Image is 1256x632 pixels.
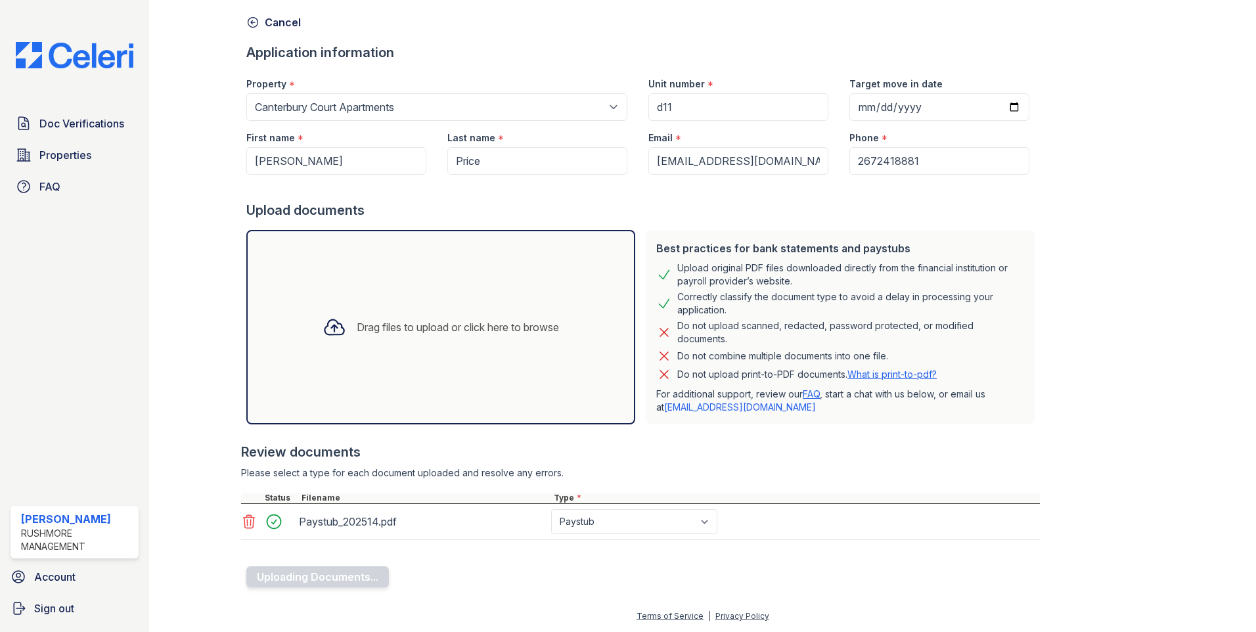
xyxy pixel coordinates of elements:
[715,611,769,621] a: Privacy Policy
[803,388,820,399] a: FAQ
[677,319,1024,346] div: Do not upload scanned, redacted, password protected, or modified documents.
[299,511,546,532] div: Paystub_202514.pdf
[5,42,144,68] img: CE_Logo_Blue-a8612792a0a2168367f1c8372b55b34899dd931a85d93a1a3d3e32e68fde9ad4.png
[849,78,943,91] label: Target move in date
[39,147,91,163] span: Properties
[39,179,60,194] span: FAQ
[656,388,1024,414] p: For additional support, review our , start a chat with us below, or email us at
[262,493,299,503] div: Status
[34,600,74,616] span: Sign out
[246,201,1040,219] div: Upload documents
[246,43,1040,62] div: Application information
[241,466,1040,480] div: Please select a type for each document uploaded and resolve any errors.
[246,78,286,91] label: Property
[299,493,551,503] div: Filename
[246,131,295,145] label: First name
[677,368,937,381] p: Do not upload print-to-PDF documents.
[648,131,673,145] label: Email
[849,131,879,145] label: Phone
[664,401,816,413] a: [EMAIL_ADDRESS][DOMAIN_NAME]
[847,369,937,380] a: What is print-to-pdf?
[21,511,133,527] div: [PERSON_NAME]
[246,14,301,30] a: Cancel
[648,78,705,91] label: Unit number
[246,566,389,587] button: Uploading Documents...
[21,527,133,553] div: Rushmore Management
[11,142,139,168] a: Properties
[357,319,559,335] div: Drag files to upload or click here to browse
[637,611,704,621] a: Terms of Service
[447,131,495,145] label: Last name
[11,173,139,200] a: FAQ
[11,110,139,137] a: Doc Verifications
[551,493,1040,503] div: Type
[677,348,888,364] div: Do not combine multiple documents into one file.
[5,595,144,621] a: Sign out
[241,443,1040,461] div: Review documents
[677,261,1024,288] div: Upload original PDF files downloaded directly from the financial institution or payroll provider’...
[677,290,1024,317] div: Correctly classify the document type to avoid a delay in processing your application.
[5,564,144,590] a: Account
[34,569,76,585] span: Account
[708,611,711,621] div: |
[39,116,124,131] span: Doc Verifications
[656,240,1024,256] div: Best practices for bank statements and paystubs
